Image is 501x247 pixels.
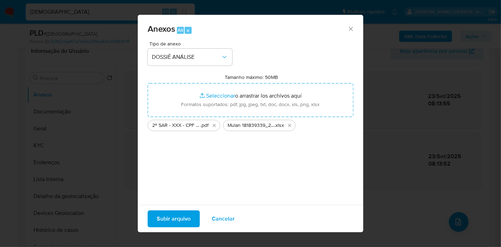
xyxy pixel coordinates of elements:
ul: Archivos seleccionados [148,117,353,131]
span: DOSSIÊ ANÁLISE [152,54,221,61]
span: .pdf [200,122,209,129]
span: Subir arquivo [157,211,191,227]
button: Cancelar [203,210,244,227]
span: a [187,27,189,33]
span: Tipo de anexo [149,41,234,46]
button: Subir arquivo [148,210,200,227]
button: Eliminar Mulan 181839339_2025_09_23_07_22_16.xlsx [285,121,294,130]
span: Cancelar [212,211,235,227]
span: Anexos [148,23,175,35]
span: 2º SAR - XXX - CPF 94736561220 - [PERSON_NAME] [PERSON_NAME] [152,122,200,129]
span: Mulan 181839339_2025_09_23_07_22_16 [228,122,274,129]
button: Cerrar [347,25,354,32]
span: .xlsx [274,122,284,129]
span: Alt [178,27,183,33]
label: Tamanho máximo: 50MB [225,74,278,80]
button: Eliminar 2º SAR - XXX - CPF 94736561220 - ELLEN JOYCE DA SILVA PRINTES.pdf [210,121,218,130]
button: DOSSIÊ ANÁLISE [148,49,232,66]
